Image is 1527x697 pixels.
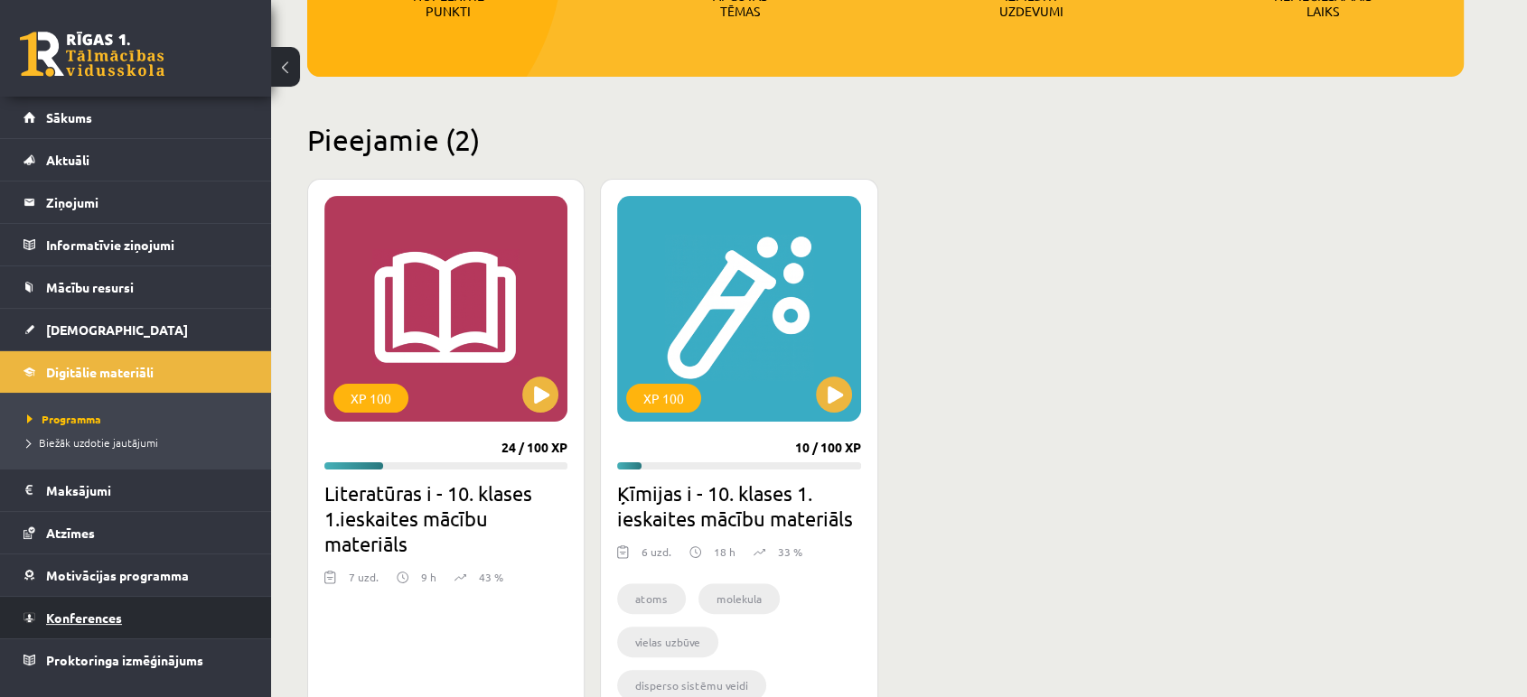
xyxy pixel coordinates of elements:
p: 9 h [421,569,436,585]
span: Sākums [46,109,92,125]
li: atoms [617,583,686,614]
a: Biežāk uzdotie jautājumi [27,434,253,451]
a: Sākums [23,97,248,138]
a: Ziņojumi [23,181,248,223]
li: vielas uzbūve [617,627,718,657]
a: Proktoringa izmēģinājums [23,639,248,681]
div: XP 100 [333,384,408,413]
h2: Literatūras i - 10. klases 1.ieskaites mācību materiāls [324,480,567,556]
div: 6 uzd. [642,544,671,571]
div: XP 100 [626,384,701,413]
p: 18 h [714,544,735,560]
span: Motivācijas programma [46,567,189,583]
span: Atzīmes [46,525,95,541]
span: Biežāk uzdotie jautājumi [27,435,158,450]
span: Mācību resursi [46,279,134,295]
a: Motivācijas programma [23,554,248,596]
span: Aktuāli [46,152,89,168]
a: Programma [27,411,253,427]
span: [DEMOGRAPHIC_DATA] [46,321,188,338]
legend: Informatīvie ziņojumi [46,224,248,265]
span: Proktoringa izmēģinājums [46,652,203,668]
a: Rīgas 1. Tālmācības vidusskola [20,32,164,77]
h2: Pieejamie (2) [307,122,1464,157]
span: Programma [27,412,101,426]
a: [DEMOGRAPHIC_DATA] [23,309,248,350]
a: Informatīvie ziņojumi [23,224,248,265]
legend: Ziņojumi [46,181,248,223]
span: Konferences [46,609,122,626]
a: Digitālie materiāli [23,351,248,393]
a: Mācību resursi [23,266,248,308]
li: molekula [698,583,780,614]
a: Maksājumi [23,469,248,511]
div: 7 uzd. [349,569,379,596]
a: Atzīmes [23,512,248,553]
span: Digitālie materiāli [46,364,154,380]
p: 33 % [778,544,802,560]
a: Konferences [23,597,248,638]
p: 43 % [479,569,503,585]
a: Aktuāli [23,139,248,181]
legend: Maksājumi [46,469,248,511]
h2: Ķīmijas i - 10. klases 1. ieskaites mācību materiāls [617,480,860,531]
